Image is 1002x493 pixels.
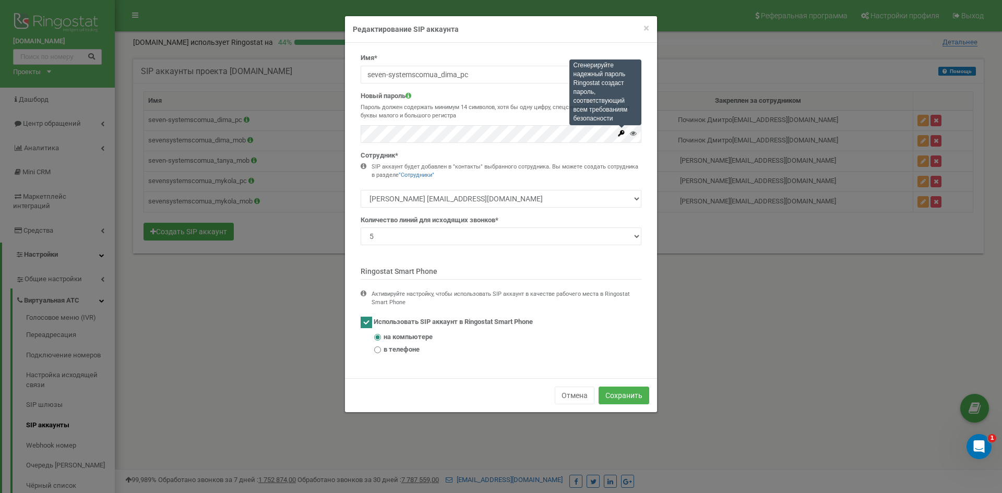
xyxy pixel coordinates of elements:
span: 1 [988,434,996,442]
div: Активируйте настройку, чтобы использовать SIP аккаунт в качестве рабочего места в Ringostat Smart... [372,290,641,306]
span: на компьютере [384,332,433,342]
p: Пароль должен содержать минимум 14 символов, хотя бы одну цифру, спецсимвол(кроме '<' и '>') и бу... [361,103,641,119]
label: Количество линий для исходящих звонков* [361,215,498,225]
button: Отмена [555,387,594,404]
span: в телефоне [384,345,420,355]
a: "Сотрудники" [399,172,434,178]
button: Сохранить [599,387,649,404]
label: Новый пароль [361,91,411,101]
div: Сгенерируйте надежный пароль Ringostat создаст пароль, соответствующий всем требованиям безопасности [569,59,642,125]
h4: Редактирование SIP аккаунта [353,24,649,34]
p: Ringostat Smart Phone [361,266,641,280]
label: Сотрудник* [361,151,398,161]
span: Использовать SIP аккаунт в Ringostat Smart Phone [374,318,533,326]
div: SIP аккаунт будет добавлен в "контакты" выбранного сотрудника. Вы можете создать сотрудника в раз... [372,163,641,179]
input: на компьютере [374,334,381,341]
span: × [643,22,649,34]
iframe: Intercom live chat [967,434,992,459]
input: в телефоне [374,346,381,353]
